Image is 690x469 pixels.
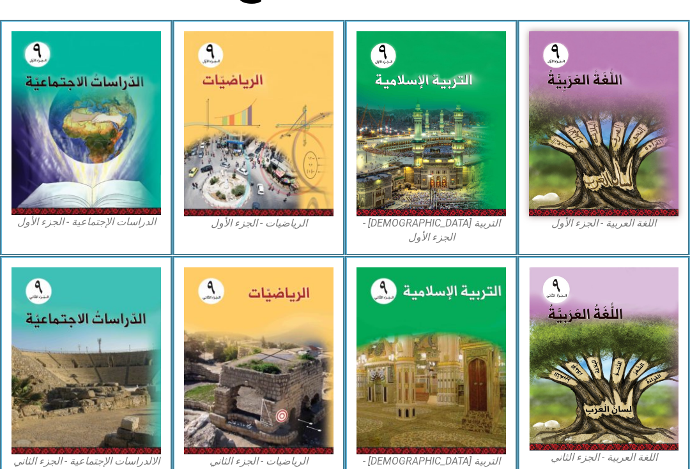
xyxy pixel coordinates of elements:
[529,450,678,465] figcaption: اللغة العربية - الجزء الثاني
[11,454,161,468] figcaption: الالدراسات الإجتماعية - الجزء الثاني
[11,215,161,229] figcaption: الدراسات الإجتماعية - الجزء الأول​
[529,216,678,230] figcaption: اللغة العربية - الجزء الأول​
[356,216,506,245] figcaption: التربية [DEMOGRAPHIC_DATA] - الجزء الأول
[184,216,333,230] figcaption: الرياضيات - الجزء الأول​
[184,454,333,468] figcaption: الرياضيات - الجزء الثاني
